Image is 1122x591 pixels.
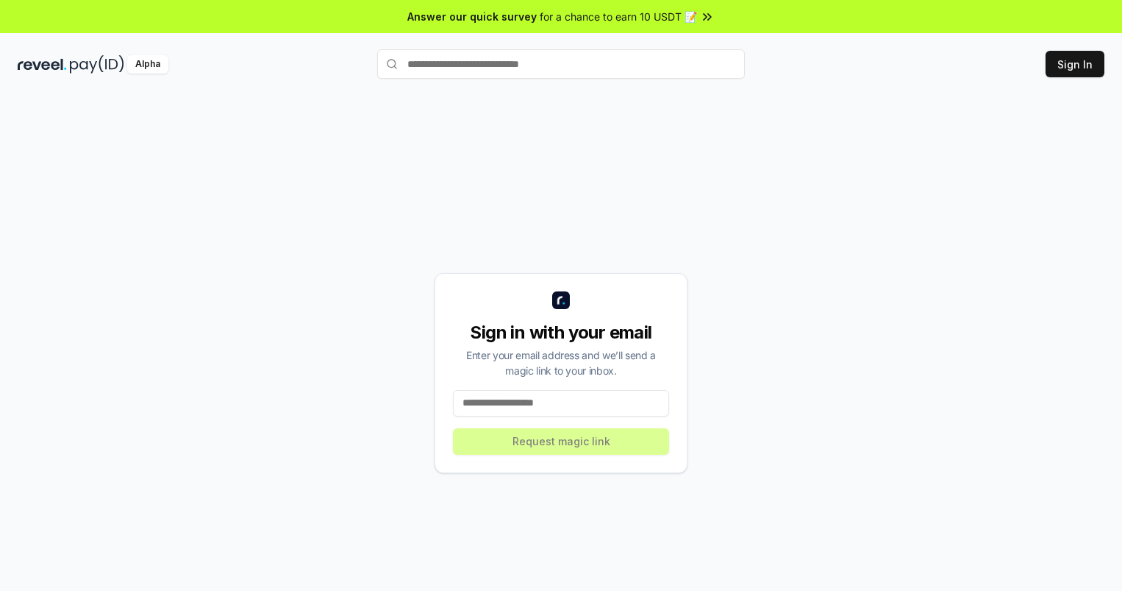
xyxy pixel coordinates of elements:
span: for a chance to earn 10 USDT 📝 [540,9,697,24]
div: Enter your email address and we’ll send a magic link to your inbox. [453,347,669,378]
div: Alpha [127,55,168,74]
img: reveel_dark [18,55,67,74]
img: pay_id [70,55,124,74]
span: Answer our quick survey [407,9,537,24]
div: Sign in with your email [453,321,669,344]
button: Sign In [1046,51,1104,77]
img: logo_small [552,291,570,309]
